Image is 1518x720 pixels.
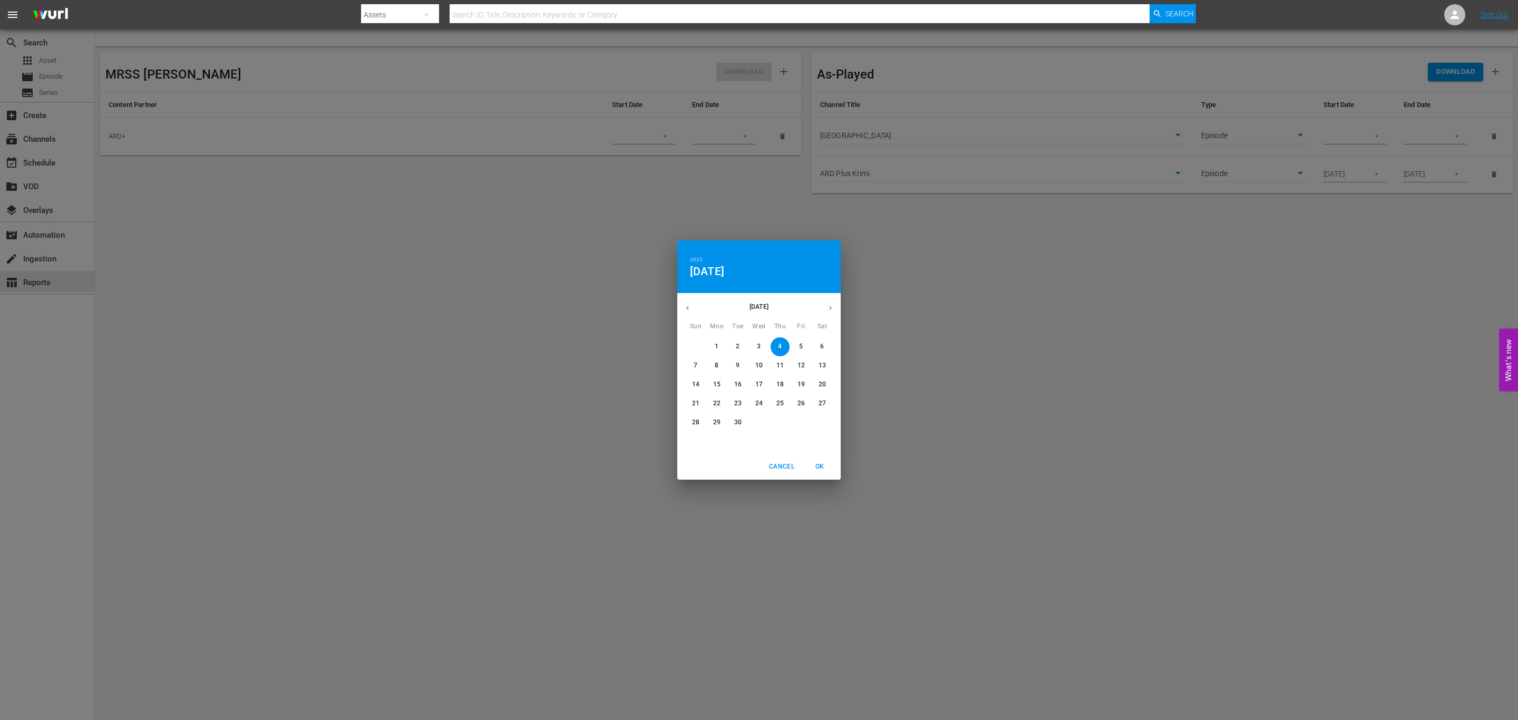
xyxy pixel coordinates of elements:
[820,342,824,351] p: 6
[813,394,832,413] button: 27
[734,380,742,389] p: 16
[750,375,768,394] button: 17
[797,361,805,370] p: 12
[686,413,705,432] button: 28
[792,356,811,375] button: 12
[750,322,768,332] span: Wed
[797,399,805,408] p: 26
[755,361,763,370] p: 10
[769,461,794,472] span: Cancel
[6,8,19,21] span: menu
[1481,11,1508,19] a: Sign Out
[813,356,832,375] button: 13
[750,356,768,375] button: 10
[750,337,768,356] button: 3
[694,361,697,370] p: 7
[692,418,699,427] p: 28
[771,322,790,332] span: Thu
[755,380,763,389] p: 17
[707,394,726,413] button: 22
[690,255,703,265] button: 2025
[686,356,705,375] button: 7
[792,337,811,356] button: 5
[728,322,747,332] span: Tue
[757,342,761,351] p: 3
[819,399,826,408] p: 27
[686,394,705,413] button: 21
[707,356,726,375] button: 8
[728,356,747,375] button: 9
[750,394,768,413] button: 24
[734,399,742,408] p: 23
[686,375,705,394] button: 14
[819,380,826,389] p: 20
[813,375,832,394] button: 20
[728,375,747,394] button: 16
[707,322,726,332] span: Mon
[778,342,782,351] p: 4
[715,342,718,351] p: 1
[686,322,705,332] span: Sun
[771,394,790,413] button: 25
[707,413,726,432] button: 29
[698,302,820,312] p: [DATE]
[799,342,803,351] p: 5
[755,399,763,408] p: 24
[765,458,799,475] button: Cancel
[771,356,790,375] button: 11
[776,380,784,389] p: 18
[713,399,721,408] p: 22
[707,375,726,394] button: 15
[692,380,699,389] p: 14
[728,337,747,356] button: 2
[776,399,784,408] p: 25
[728,394,747,413] button: 23
[25,3,76,27] img: ans4CAIJ8jUAAAAAAAAAAAAAAAAAAAAAAAAgQb4GAAAAAAAAAAAAAAAAAAAAAAAAJMjXAAAAAAAAAAAAAAAAAAAAAAAAgAT5G...
[707,337,726,356] button: 1
[1499,329,1518,392] button: Open Feedback Widget
[792,375,811,394] button: 19
[819,361,826,370] p: 13
[776,361,784,370] p: 11
[736,342,739,351] p: 2
[715,361,718,370] p: 8
[692,399,699,408] p: 21
[792,394,811,413] button: 26
[690,265,724,278] button: [DATE]
[807,461,832,472] span: OK
[1165,4,1193,23] span: Search
[813,337,832,356] button: 6
[713,380,721,389] p: 15
[803,458,836,475] button: OK
[728,413,747,432] button: 30
[797,380,805,389] p: 19
[771,337,790,356] button: 4
[736,361,739,370] p: 9
[813,322,832,332] span: Sat
[771,375,790,394] button: 18
[713,418,721,427] p: 29
[734,418,742,427] p: 30
[792,322,811,332] span: Fri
